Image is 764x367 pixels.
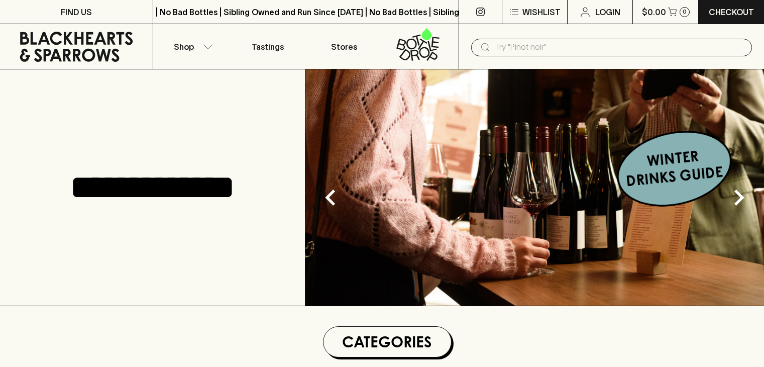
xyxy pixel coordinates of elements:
p: Checkout [709,6,754,18]
p: Stores [331,41,357,53]
button: Next [719,177,759,218]
a: Stores [306,24,382,69]
p: FIND US [61,6,92,18]
img: optimise [305,69,764,306]
button: Shop [153,24,230,69]
p: Shop [174,41,194,53]
p: Wishlist [522,6,561,18]
h1: Categories [328,331,447,353]
input: Try "Pinot noir" [495,39,744,55]
button: Previous [310,177,351,218]
a: Tastings [230,24,306,69]
p: Login [595,6,620,18]
p: 0 [683,9,687,15]
p: Tastings [252,41,284,53]
p: $0.00 [642,6,666,18]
